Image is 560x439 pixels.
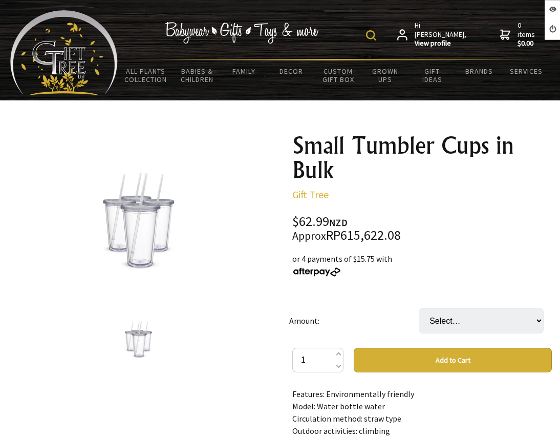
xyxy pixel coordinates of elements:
a: Brands [456,60,503,82]
span: Hi [PERSON_NAME], [415,21,467,48]
img: Small Tumbler Cups in Bulk [119,320,158,359]
small: Approx [292,229,326,243]
img: Babywear - Gifts - Toys & more [165,22,319,44]
a: Hi [PERSON_NAME],View profile [397,21,467,48]
h1: Small Tumbler Cups in Bulk [292,133,552,182]
a: All Plants Collection [118,60,174,90]
span: NZD [329,217,348,228]
a: 0 items$0.00 [500,21,537,48]
a: Babies & Children [174,60,221,90]
img: Small Tumbler Cups in Bulk [87,169,189,271]
a: Services [503,60,550,82]
span: 0 items [518,20,537,48]
strong: View profile [415,39,467,48]
td: Amount: [289,294,419,348]
button: Add to Cart [354,348,552,372]
a: Gift Ideas [408,60,456,90]
a: Grown Ups [362,60,409,90]
a: Gift Tree [292,188,329,201]
div: $62.99 RP615,622.08 [292,215,552,242]
img: Babyware - Gifts - Toys and more... [10,10,118,95]
a: Decor [268,60,315,82]
a: Custom Gift Box [315,60,362,90]
img: Afterpay [292,267,341,277]
a: Family [221,60,268,82]
div: or 4 payments of $15.75 with [292,253,552,277]
img: product search [366,30,376,40]
strong: $0.00 [518,39,537,48]
p: Features: Environmentally friendly Model: Water bottle water Circulation method: straw type Outdo... [292,388,552,437]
